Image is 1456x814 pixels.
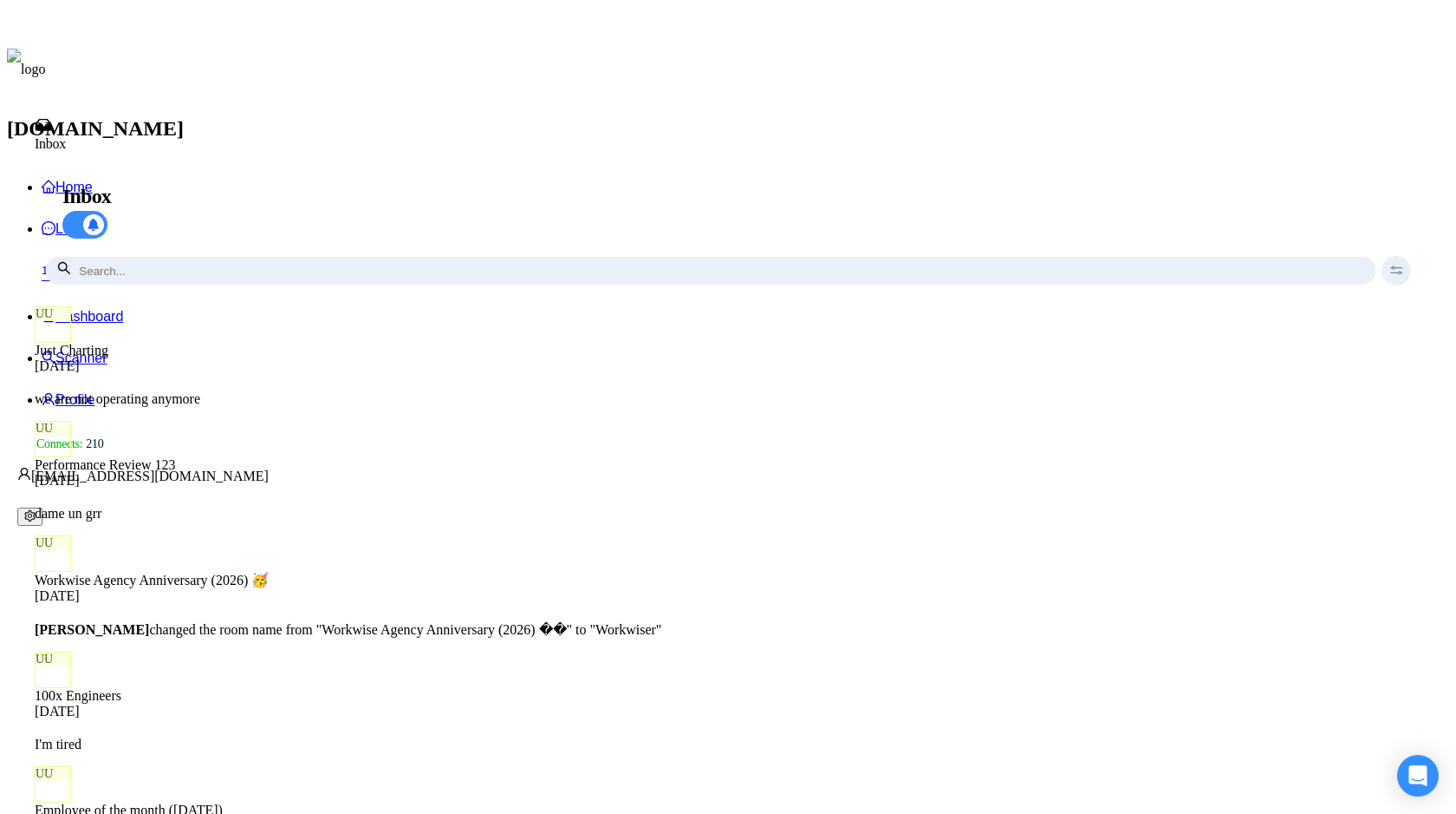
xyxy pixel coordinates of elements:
img: logo [7,49,45,90]
h1: [DOMAIN_NAME] [7,108,1449,149]
div: Performance Review 123 [35,457,1421,473]
div: UU [36,536,70,550]
span: setting [24,510,36,522]
div: Open Intercom Messenger [1397,755,1439,797]
div: 100x Engineers [35,688,1421,704]
div: UU [36,307,70,321]
span: search [56,261,71,280]
div: [DATE] [35,358,1421,374]
p: changed the room name from "Workwise Agency Anniversary (2026) ��" to "Workwiser" [35,621,1421,638]
p: I'm tired [35,737,1421,752]
h1: Inbox [62,182,1394,212]
a: setting [17,509,42,523]
p: dame un grr [35,506,1421,522]
div: UU [36,422,70,436]
div: [DATE] [35,588,1421,604]
button: setting [17,508,42,526]
div: [DATE] [35,473,1421,489]
input: Search... [46,252,1375,291]
strong: [PERSON_NAME] [35,622,149,637]
div: UU [36,767,70,781]
img: upwork-logo.png [17,437,31,451]
span: user [17,467,31,481]
div: Workwise Agency Anniversary (2026) 🥳 [35,572,1421,588]
div: [DATE] [35,704,1421,719]
div: UU [36,653,70,666]
p: we are not operating anymore [35,391,1421,407]
div: Just Charting [35,343,1421,358]
span: Inbox [35,136,66,151]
